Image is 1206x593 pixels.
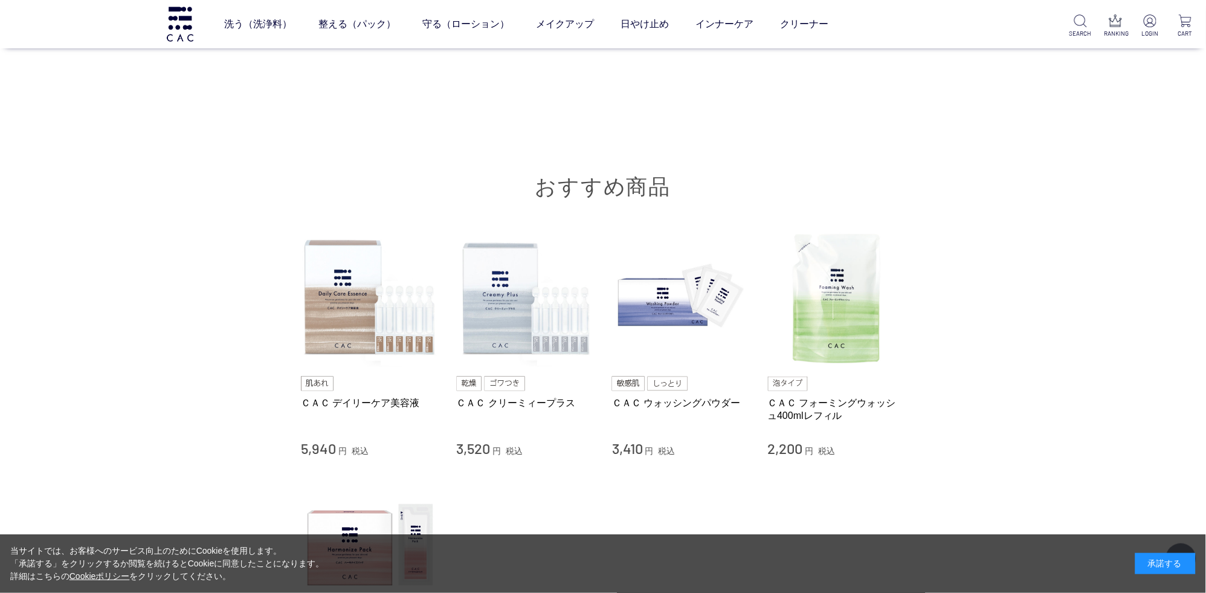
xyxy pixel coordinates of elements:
a: 日やけ止め [621,7,669,41]
img: logo [165,7,195,41]
img: しっとり [648,377,688,391]
a: ＣＡＣ クリーミィープラス [457,397,595,410]
span: 3,520 [457,440,491,458]
a: 整える（パック） [318,7,396,41]
a: ＣＡＣ ウォッシングパウダー [612,397,750,410]
span: 円 [805,447,813,456]
a: ＣＡＣ デイリーケア美容液 [301,397,439,410]
img: ＣＡＣ デイリーケア美容液 [301,229,439,367]
img: 乾燥 [457,377,482,391]
span: 税込 [352,447,369,456]
p: RANKING [1104,29,1127,38]
img: 敏感肌 [612,377,645,391]
span: 税込 [659,447,676,456]
span: 3,410 [612,440,643,458]
div: 当サイトでは、お客様へのサービス向上のためにCookieを使用します。 「承諾する」をクリックするか閲覧を続けるとCookieに同意したことになります。 詳細はこちらの をクリックしてください。 [10,545,324,583]
a: ＣＡＣ フォーミングウォッシュ400mlレフィル [768,397,906,423]
img: 肌あれ [301,377,334,391]
span: 2,200 [768,440,803,458]
a: SEARCH [1069,15,1092,38]
a: LOGIN [1139,15,1161,38]
a: 守る（ローション） [422,7,509,41]
span: 円 [492,447,501,456]
span: 円 [338,447,347,456]
p: SEARCH [1069,29,1092,38]
img: ゴワつき [485,377,525,391]
a: メイクアップ [536,7,594,41]
a: クリーナー [780,7,828,41]
span: 5,940 [301,440,336,458]
p: LOGIN [1139,29,1161,38]
a: Cookieポリシー [69,571,130,581]
span: 税込 [818,447,835,456]
img: ＣＡＣ ウォッシングパウダー [612,229,750,367]
img: ＣＡＣ フォーミングウォッシュ400mlレフィル [768,229,906,367]
a: インナーケア [695,7,753,41]
span: 円 [645,447,654,456]
div: 承諾する [1135,553,1196,574]
p: CART [1174,29,1196,38]
a: 洗う（洗浄料） [224,7,292,41]
a: RANKING [1104,15,1127,38]
img: ＣＡＣ クリーミィープラス [457,229,595,367]
img: 泡タイプ [768,377,808,391]
a: おすすめ商品 [535,173,671,199]
span: 税込 [506,447,523,456]
a: CART [1174,15,1196,38]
